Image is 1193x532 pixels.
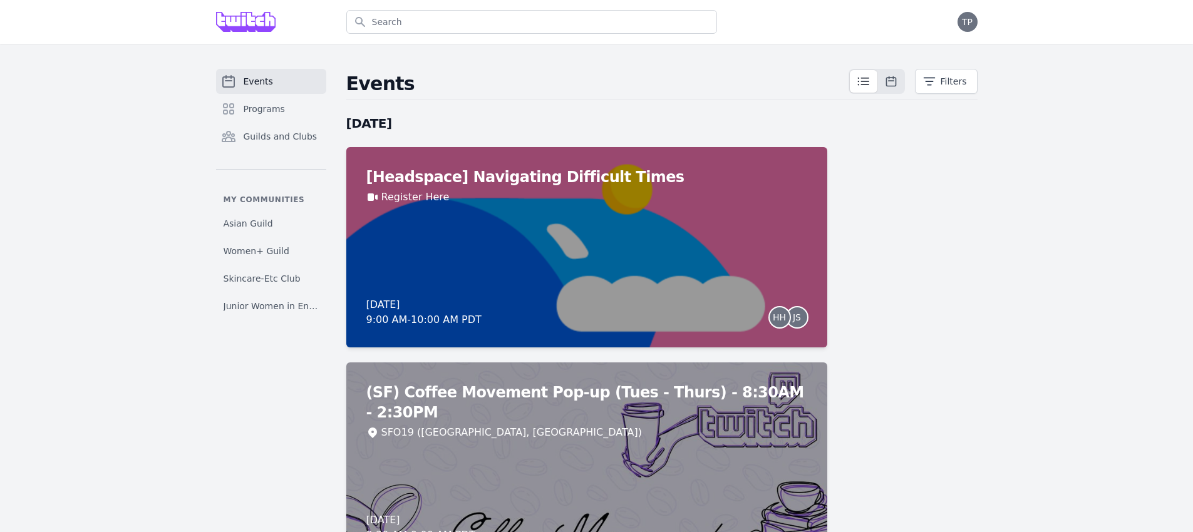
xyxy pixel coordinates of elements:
[224,272,301,285] span: Skincare-Etc Club
[216,69,326,317] nav: Sidebar
[216,267,326,290] a: Skincare-Etc Club
[958,12,978,32] button: TP
[346,10,717,34] input: Search
[773,313,786,322] span: HH
[216,212,326,235] a: Asian Guild
[216,124,326,149] a: Guilds and Clubs
[366,382,807,422] h2: (SF) Coffee Movement Pop-up (Tues - Thurs) - 8:30AM - 2:30PM
[346,73,849,95] h2: Events
[244,130,318,143] span: Guilds and Clubs
[216,240,326,262] a: Women+ Guild
[224,245,289,257] span: Women+ Guild
[346,147,827,347] a: [Headspace] Navigating Difficult TimesRegister Here[DATE]9:00 AM-10:00 AM PDTHHJS
[216,96,326,121] a: Programs
[216,195,326,205] p: My communities
[793,313,801,322] span: JS
[216,12,276,32] img: Grove
[244,103,285,115] span: Programs
[346,115,827,132] h2: [DATE]
[366,297,482,327] div: [DATE] 9:00 AM - 10:00 AM PDT
[224,300,319,312] span: Junior Women in Engineering Club
[216,69,326,94] a: Events
[381,425,642,440] div: SFO19 ([GEOGRAPHIC_DATA], [GEOGRAPHIC_DATA])
[366,167,807,187] h2: [Headspace] Navigating Difficult Times
[224,217,273,230] span: Asian Guild
[244,75,273,88] span: Events
[381,190,450,205] a: Register Here
[915,69,978,94] button: Filters
[216,295,326,317] a: Junior Women in Engineering Club
[962,18,973,26] span: TP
